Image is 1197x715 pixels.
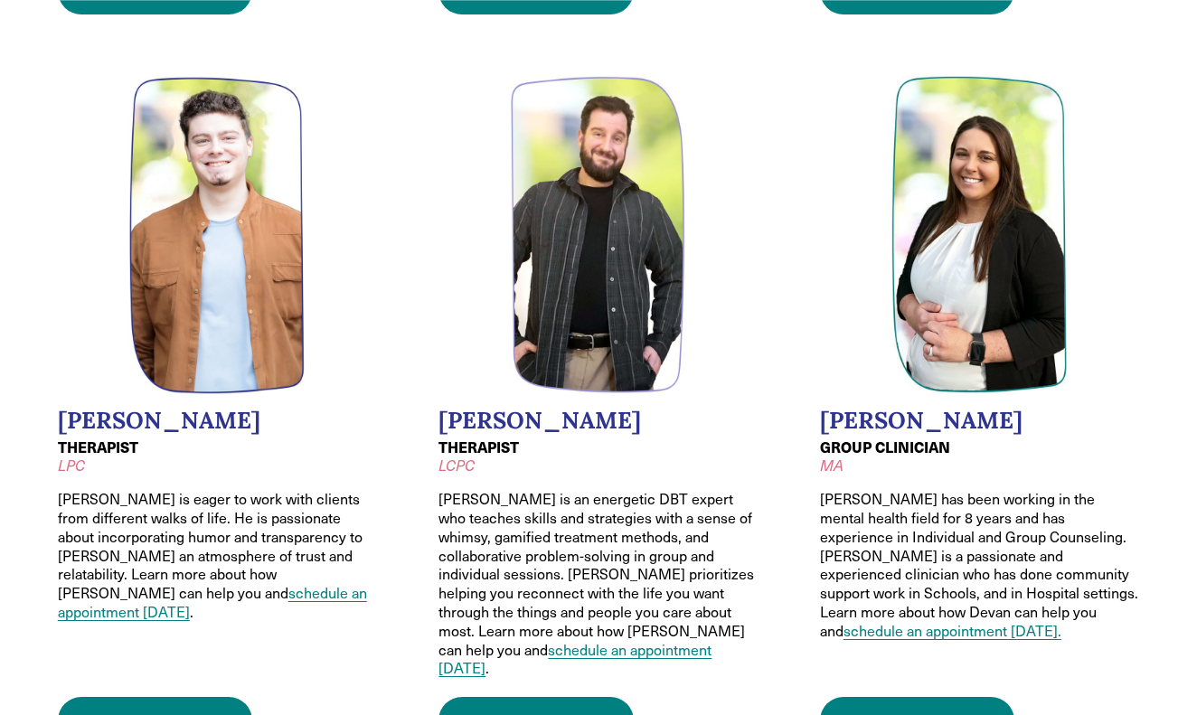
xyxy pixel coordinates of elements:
[820,437,950,457] strong: GROUP CLINICIAN
[891,76,1067,394] img: Devan Lesch, MA
[58,583,367,621] a: schedule an appointment [DATE]
[438,437,519,457] strong: THERAPIST
[58,407,377,435] h2: [PERSON_NAME]
[844,621,1061,640] a: schedule an appointment [DATE].
[129,76,305,394] img: Headshot of Joey Petersen
[58,456,85,475] em: LPC
[820,456,844,475] em: MA
[820,407,1139,435] h2: [PERSON_NAME]
[438,490,758,678] p: [PERSON_NAME] is an energetic DBT expert who teaches skills and strategies with a sense of whimsy...
[820,490,1139,640] p: [PERSON_NAME] has been working in the mental health field for 8 years and has experience in Indiv...
[58,490,377,622] p: [PERSON_NAME] is eager to work with clients from different walks of life. He is passionate about ...
[438,407,758,435] h2: [PERSON_NAME]
[58,437,138,457] strong: THERAPIST
[438,640,712,678] a: schedule an appointment [DATE]
[511,76,686,394] img: Justin Irvin Headshot
[438,456,475,475] em: LCPC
